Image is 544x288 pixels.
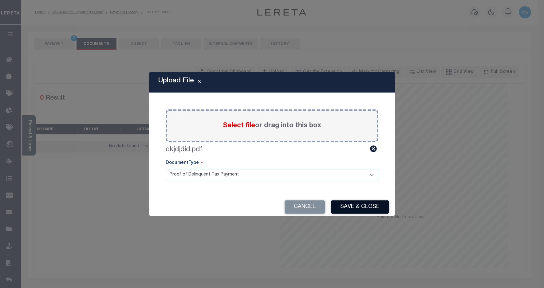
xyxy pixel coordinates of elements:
label: dkjdjdid.pdf [166,145,202,155]
button: Close [194,79,205,86]
span: Select file [223,122,255,129]
label: DocumentType [166,160,203,167]
button: Save & Close [331,200,389,214]
h5: Upload File [158,77,194,85]
label: or drag into this box [223,121,321,131]
button: Cancel [285,200,325,214]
